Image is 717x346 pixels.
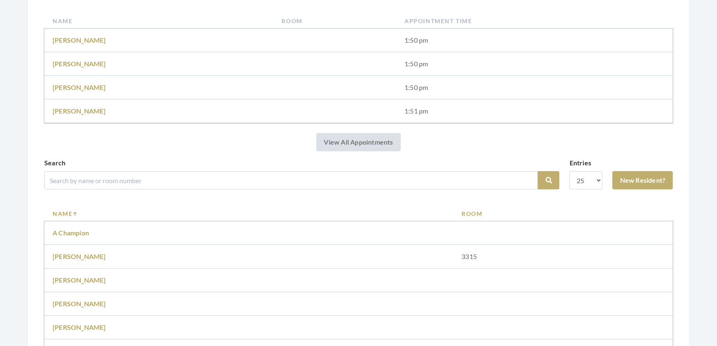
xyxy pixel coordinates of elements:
a: [PERSON_NAME] [53,276,106,284]
a: [PERSON_NAME] [53,323,106,331]
a: Name [53,209,445,218]
input: Search by name or room number [44,171,538,189]
label: Search [44,158,65,168]
a: [PERSON_NAME] [53,83,106,91]
a: New Resident? [612,171,673,189]
a: A Champion [53,229,89,237]
a: [PERSON_NAME] [53,36,106,44]
td: 1:50 pm [396,52,673,76]
a: View All Appointments [316,133,400,151]
td: 1:50 pm [396,76,673,99]
a: [PERSON_NAME] [53,107,106,115]
a: [PERSON_NAME] [53,252,106,260]
label: Entries [569,158,591,168]
td: 1:50 pm [396,29,673,52]
th: Room [273,13,396,29]
th: Appointment Time [396,13,673,29]
a: [PERSON_NAME] [53,300,106,307]
a: [PERSON_NAME] [53,60,106,68]
a: Room [462,209,664,218]
td: 3315 [453,245,673,269]
th: Name [44,13,273,29]
td: 1:51 pm [396,99,673,123]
